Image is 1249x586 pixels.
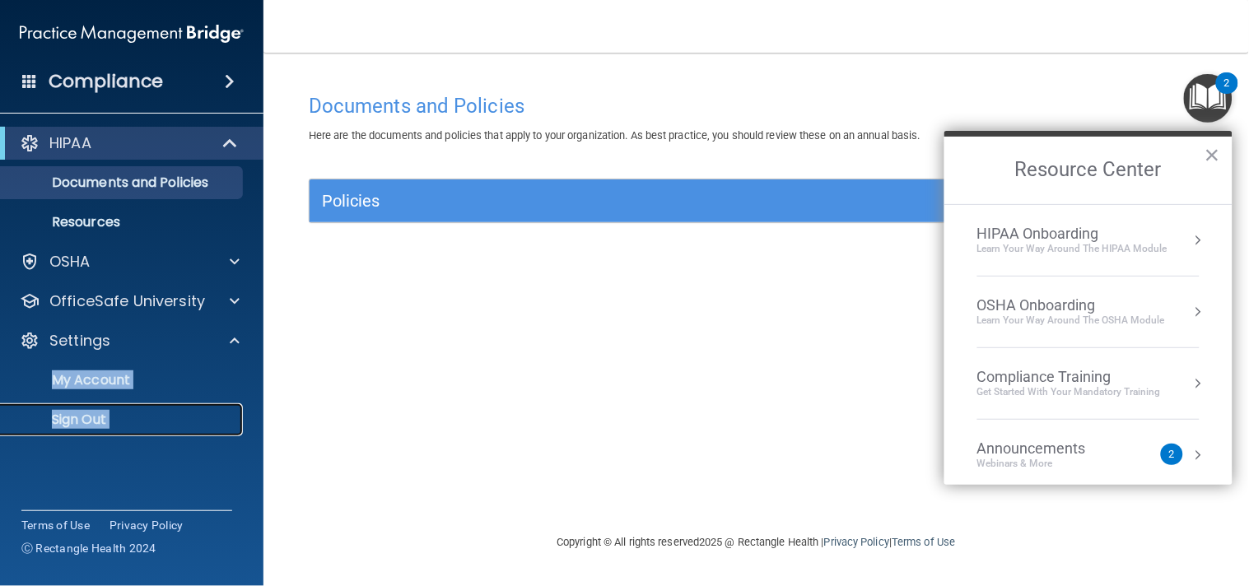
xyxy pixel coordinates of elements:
[20,331,240,351] a: Settings
[49,291,205,311] p: OfficeSafe University
[322,192,967,210] h5: Policies
[892,536,955,548] a: Terms of Use
[977,225,1167,243] div: HIPAA Onboarding
[11,412,235,428] p: Sign Out
[110,517,184,533] a: Privacy Policy
[977,457,1119,471] div: Webinars & More
[49,252,91,272] p: OSHA
[977,439,1119,458] div: Announcements
[20,291,240,311] a: OfficeSafe University
[824,536,889,548] a: Privacy Policy
[49,331,110,351] p: Settings
[11,214,235,230] p: Resources
[944,131,1233,485] div: Resource Center
[20,133,239,153] a: HIPAA
[966,494,1229,558] iframe: Drift Widget Chat Controller
[309,129,920,142] span: Here are the documents and policies that apply to your organization. As best practice, you should...
[944,137,1233,204] h2: Resource Center
[20,17,244,50] img: PMB logo
[11,372,235,388] p: My Account
[322,188,1191,214] a: Policies
[977,314,1165,328] div: Learn your way around the OSHA module
[49,133,91,153] p: HIPAA
[21,540,156,556] span: Ⓒ Rectangle Health 2024
[456,516,1057,569] div: Copyright © All rights reserved 2025 @ Rectangle Health | |
[49,70,163,93] h4: Compliance
[11,174,235,191] p: Documents and Policies
[977,242,1167,256] div: Learn Your Way around the HIPAA module
[977,385,1161,399] div: Get Started with your mandatory training
[21,517,90,533] a: Terms of Use
[1224,83,1230,105] div: 2
[1184,74,1233,123] button: Open Resource Center, 2 new notifications
[20,252,240,272] a: OSHA
[977,368,1161,386] div: Compliance Training
[1205,142,1220,168] button: Close
[309,95,1204,117] h4: Documents and Policies
[977,296,1165,314] div: OSHA Onboarding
